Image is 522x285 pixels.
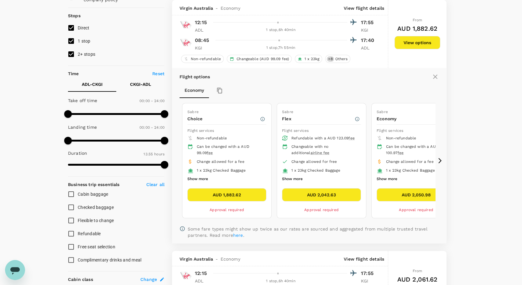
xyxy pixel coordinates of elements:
[377,175,397,183] button: Show more
[187,175,208,183] button: Show more
[333,56,350,62] span: Others
[78,205,114,210] span: Checked baggage
[325,55,350,63] div: +8Others
[295,55,322,63] div: 1 x 23kg
[282,116,354,122] p: Flex
[152,70,164,77] p: Reset
[311,151,330,155] span: airline fee
[180,74,210,80] p: Flight options
[197,159,244,164] span: Change allowed for a fee
[282,110,293,114] span: Sabre
[399,208,433,212] span: Approval required
[195,27,211,33] p: ADL
[78,218,114,223] span: Flexible to change
[210,208,244,212] span: Approval required
[361,19,377,26] p: 17:55
[197,168,246,173] span: 1 x 23kg Checked Baggage
[282,175,303,183] button: Show more
[377,110,388,114] span: Sabre
[180,256,213,262] span: Virgin Australia
[82,81,102,87] p: ADL - CKGI
[361,27,377,33] p: KGI
[398,151,404,155] span: fee
[78,52,95,57] span: 2+ stops
[413,269,422,273] span: From
[234,56,291,62] span: Changeable (AUD 99.09 fee)
[377,188,456,201] button: AUD 2,050.98
[227,55,292,63] div: Changeable (AUD 99.09 fee)
[361,270,377,277] p: 17:55
[361,45,377,51] p: ADL
[195,37,209,44] p: 08:45
[68,277,93,282] strong: Cabin class
[397,23,437,34] h6: AUD 1,882.62
[68,13,81,18] strong: Stops
[282,188,361,201] button: AUD 2,042.63
[195,278,211,284] p: ADL
[348,136,354,140] span: fee
[78,39,91,44] span: 1 stop
[221,5,240,11] span: Economy
[386,159,434,164] span: Change allowed for a fee
[413,18,422,22] span: From
[188,226,439,238] p: Some fare types might show up twice as our rates are sourced and aggregated from multiple trusted...
[144,152,164,156] span: 13.55 hours
[187,110,199,114] span: Sabre
[214,27,347,33] div: 1 stop , 6h 40min
[291,168,340,173] span: 1 x 23kg Checked Baggage
[78,231,101,236] span: Refundable
[394,36,440,49] button: View options
[291,144,356,156] div: Changeable with no additional
[187,116,260,122] p: Choice
[221,256,240,262] span: Economy
[68,150,87,156] p: Duration
[130,81,151,87] p: CKGI - ADL
[78,244,115,249] span: Free seat selection
[78,192,108,197] span: Cabin baggage
[78,25,90,30] span: Direct
[197,136,227,140] span: Non-refundable
[397,274,438,284] h6: AUD 2,061.62
[68,182,120,187] strong: Business trip essentials
[139,125,164,130] span: 00:00 - 24:00
[140,276,157,282] span: Change
[291,135,356,142] div: Refundable with a AUD 123.09
[180,269,192,282] img: VA
[291,159,337,164] span: Change allowed for free
[233,233,243,238] a: here
[386,144,451,156] div: Can be changed with a AUD 100.97
[180,18,192,31] img: VA
[195,45,211,51] p: KGI
[5,260,25,280] iframe: Button to launch messaging window
[213,5,220,11] span: -
[187,128,214,133] span: Flight services
[386,136,416,140] span: Non-refundable
[180,36,192,49] img: VA
[180,5,213,11] span: Virgin Australia
[304,208,339,212] span: Approval required
[68,124,97,130] p: Landing time
[68,97,97,104] p: Take off time
[187,188,266,201] button: AUD 1,882.62
[188,56,223,62] span: Non-refundable
[302,56,322,62] span: 1 x 23kg
[207,151,213,155] span: fee
[180,83,209,98] button: Economy
[282,128,309,133] span: Flight services
[139,99,164,103] span: 00:00 - 24:00
[195,19,207,26] p: 12:15
[377,116,449,122] p: Economy
[214,278,347,284] div: 1 stop , 6h 40min
[386,168,435,173] span: 1 x 23kg Checked Baggage
[146,181,164,188] p: Clear all
[327,56,334,62] span: + 8
[78,257,141,262] span: Complimentary drinks and meal
[214,45,347,51] div: 1 stop , 7h 55min
[361,37,377,44] p: 17:40
[195,270,207,277] p: 12:15
[344,256,384,262] p: View flight details
[344,5,384,11] p: View flight details
[213,256,220,262] span: -
[181,55,224,63] div: Non-refundable
[197,144,261,156] div: Can be changed with a AUD 99.09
